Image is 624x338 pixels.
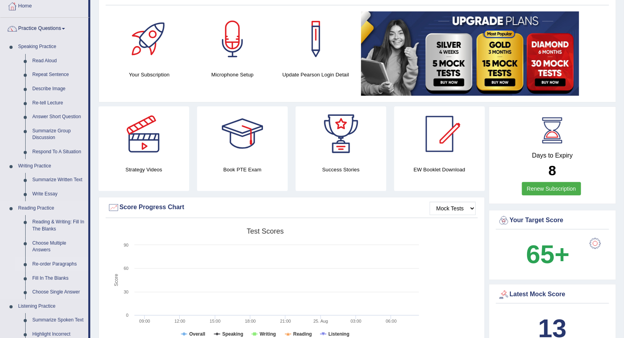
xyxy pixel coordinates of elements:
[498,215,607,227] div: Your Target Score
[328,331,349,337] tspan: Listening
[99,165,189,174] h4: Strategy Videos
[247,227,284,235] tspan: Test scores
[124,266,129,271] text: 60
[296,165,386,174] h4: Success Stories
[29,271,88,286] a: Fill In The Blanks
[361,11,579,96] img: small5.jpg
[29,68,88,82] a: Repeat Sentence
[280,319,291,323] text: 21:00
[114,274,119,286] tspan: Score
[29,110,88,124] a: Answer Short Question
[210,319,221,323] text: 15:00
[112,71,187,79] h4: Your Subscription
[245,319,256,323] text: 18:00
[139,319,150,323] text: 09:00
[15,299,88,314] a: Listening Practice
[29,236,88,257] a: Choose Multiple Answers
[0,18,88,37] a: Practice Questions
[175,319,186,323] text: 12:00
[293,331,312,337] tspan: Reading
[222,331,243,337] tspan: Speaking
[29,124,88,145] a: Summarize Group Discussion
[29,187,88,201] a: Write Essay
[394,165,485,174] h4: EW Booklet Download
[313,319,328,323] tspan: 25. Aug
[197,165,288,174] h4: Book PTE Exam
[498,289,607,301] div: Latest Mock Score
[15,159,88,173] a: Writing Practice
[549,163,556,178] b: 8
[350,319,361,323] text: 03:00
[15,201,88,215] a: Reading Practice
[124,243,129,247] text: 90
[29,215,88,236] a: Reading & Writing: Fill In The Blanks
[15,40,88,54] a: Speaking Practice
[108,202,476,214] div: Score Progress Chart
[498,152,607,159] h4: Days to Expiry
[195,71,270,79] h4: Microphone Setup
[522,182,581,195] a: Renew Subscription
[29,145,88,159] a: Respond To A Situation
[29,82,88,96] a: Describe Image
[386,319,397,323] text: 06:00
[526,240,570,269] b: 65+
[124,290,129,294] text: 30
[29,285,88,299] a: Choose Single Answer
[126,313,129,318] text: 0
[29,257,88,271] a: Re-order Paragraphs
[29,173,88,187] a: Summarize Written Text
[278,71,353,79] h4: Update Pearson Login Detail
[29,96,88,110] a: Re-tell Lecture
[189,331,205,337] tspan: Overall
[260,331,276,337] tspan: Writing
[29,54,88,68] a: Read Aloud
[29,313,88,327] a: Summarize Spoken Text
